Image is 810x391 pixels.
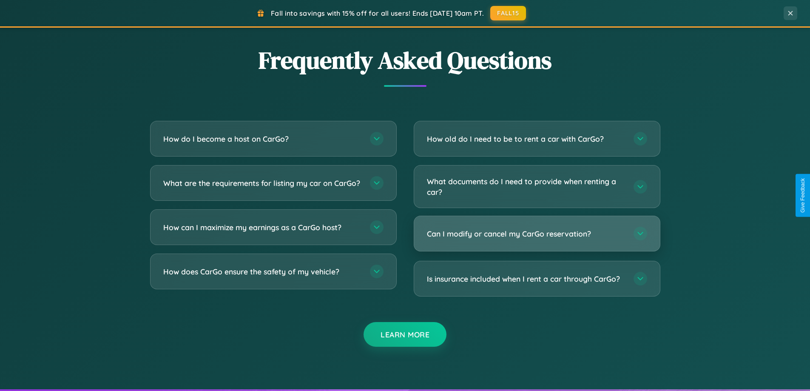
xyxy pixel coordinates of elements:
h3: How do I become a host on CarGo? [163,134,361,144]
button: FALL15 [490,6,526,20]
h2: Frequently Asked Questions [150,44,660,77]
button: Learn More [364,322,446,347]
span: Fall into savings with 15% off for all users! Ends [DATE] 10am PT. [271,9,484,17]
h3: How can I maximize my earnings as a CarGo host? [163,222,361,233]
h3: Is insurance included when I rent a car through CarGo? [427,274,625,284]
h3: What are the requirements for listing my car on CarGo? [163,178,361,188]
h3: How old do I need to be to rent a car with CarGo? [427,134,625,144]
div: Give Feedback [800,178,806,213]
h3: What documents do I need to provide when renting a car? [427,176,625,197]
h3: Can I modify or cancel my CarGo reservation? [427,228,625,239]
h3: How does CarGo ensure the safety of my vehicle? [163,266,361,277]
